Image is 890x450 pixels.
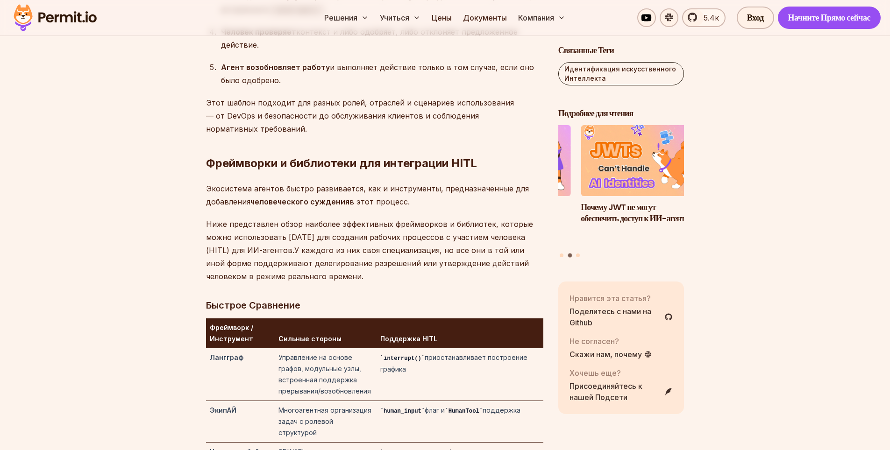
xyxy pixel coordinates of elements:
[278,406,371,436] ya-tr-span: Многоагентная организация задач с ролевой структурой
[278,353,371,395] ya-tr-span: Управление на основе графов, модульные узлы, встроенная поддержка прерывания/возобновления
[250,197,349,206] ya-tr-span: человеческого суждения
[221,63,330,72] ya-tr-span: Агент возобновляет работу
[380,12,409,23] ya-tr-span: Учиться
[560,253,563,257] button: Перейдите к слайду 1
[568,253,572,258] button: Перейдите к слайду 2
[380,355,425,362] code: interrupt()
[570,336,619,345] ya-tr-span: Не согласен?
[570,293,651,302] ya-tr-span: Нравится эта статья?
[564,65,676,82] ya-tr-span: Идентификация искусственного Интеллекта
[514,8,569,27] button: Компания
[425,406,445,414] ya-tr-span: флаг и
[445,408,483,415] code: HumanTool
[206,156,477,170] ya-tr-span: Фреймворки и библиотеки для интеграции HITL
[445,201,571,236] h3: Полное руководство по MCP Auth: идентификация, согласие и безопасность агентов
[324,12,357,23] ya-tr-span: Решения
[278,335,342,343] ya-tr-span: Сильные стороны
[581,201,707,225] h3: Почему JWT не могут обеспечить доступ к ИИ-агентам
[376,8,424,27] button: Учиться
[206,98,514,134] ya-tr-span: Этот шаблон подходит для разных ролей, отраслей и сценариев использования — от DevOps и безопасно...
[682,8,726,27] a: 5.4к
[210,323,253,343] ya-tr-span: Фреймворк / Инструмент
[518,12,554,23] ya-tr-span: Компания
[558,107,633,119] ya-tr-span: Подробнее для чтения
[558,125,684,259] div: Публикации
[459,8,511,27] a: Документы
[380,335,437,343] ya-tr-span: Поддержка HITL
[737,7,774,29] a: Вход
[581,125,707,248] li: 2 из 3
[206,300,300,311] ya-tr-span: Быстрое Сравнение
[380,408,425,415] code: human_input
[432,13,452,22] ya-tr-span: Цены
[576,253,580,257] button: Перейдите к слайду 3
[558,44,614,56] ya-tr-span: Связанные Теги
[221,63,534,85] ya-tr-span: и выполняет действие только в том случае, если оно было одобрено.
[349,197,410,206] ya-tr-span: в этот процесс.
[9,2,101,34] img: Разрешающий логотип
[570,348,652,359] a: Скажи нам, почему
[206,219,533,255] ya-tr-span: Ниже представлен обзор наиболее эффективных фреймворков и библиотек, которые можно использовать [...
[581,125,707,248] a: Почему JWT не могут обеспечить доступ к ИИ-агентамПочему JWT не могут обеспечить доступ к ИИ-агентам
[428,8,456,27] a: Цены
[570,380,673,402] a: Присоединяйтесь к нашей Подсети
[206,184,529,206] ya-tr-span: Экосистема агентов быстро развивается, как и инструменты, предназначенные для добавления
[788,11,871,24] ya-tr-span: Начните Прямо сейчас
[206,246,529,281] ya-tr-span: У каждого из них своя специализация, но все они в той или иной форме поддерживают делегирование р...
[778,7,881,29] a: Начните Прямо сейчас
[210,353,243,361] ya-tr-span: Лангграф
[558,62,684,85] a: Идентификация искусственного Интеллекта
[463,13,507,22] ya-tr-span: Документы
[747,11,764,24] ya-tr-span: Вход
[445,125,571,248] li: 1 из 3
[570,305,673,328] a: Поделитесь с нами на Github
[320,8,372,27] button: Решения
[704,13,719,22] ya-tr-span: 5.4к
[210,406,236,414] ya-tr-span: ЭкипАЙ
[570,368,621,377] ya-tr-span: Хочешь еще?
[380,353,528,373] ya-tr-span: приостанавливает построение графика
[581,125,707,196] img: Почему JWT не могут обеспечить доступ к ИИ-агентам
[483,406,520,414] ya-tr-span: поддержка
